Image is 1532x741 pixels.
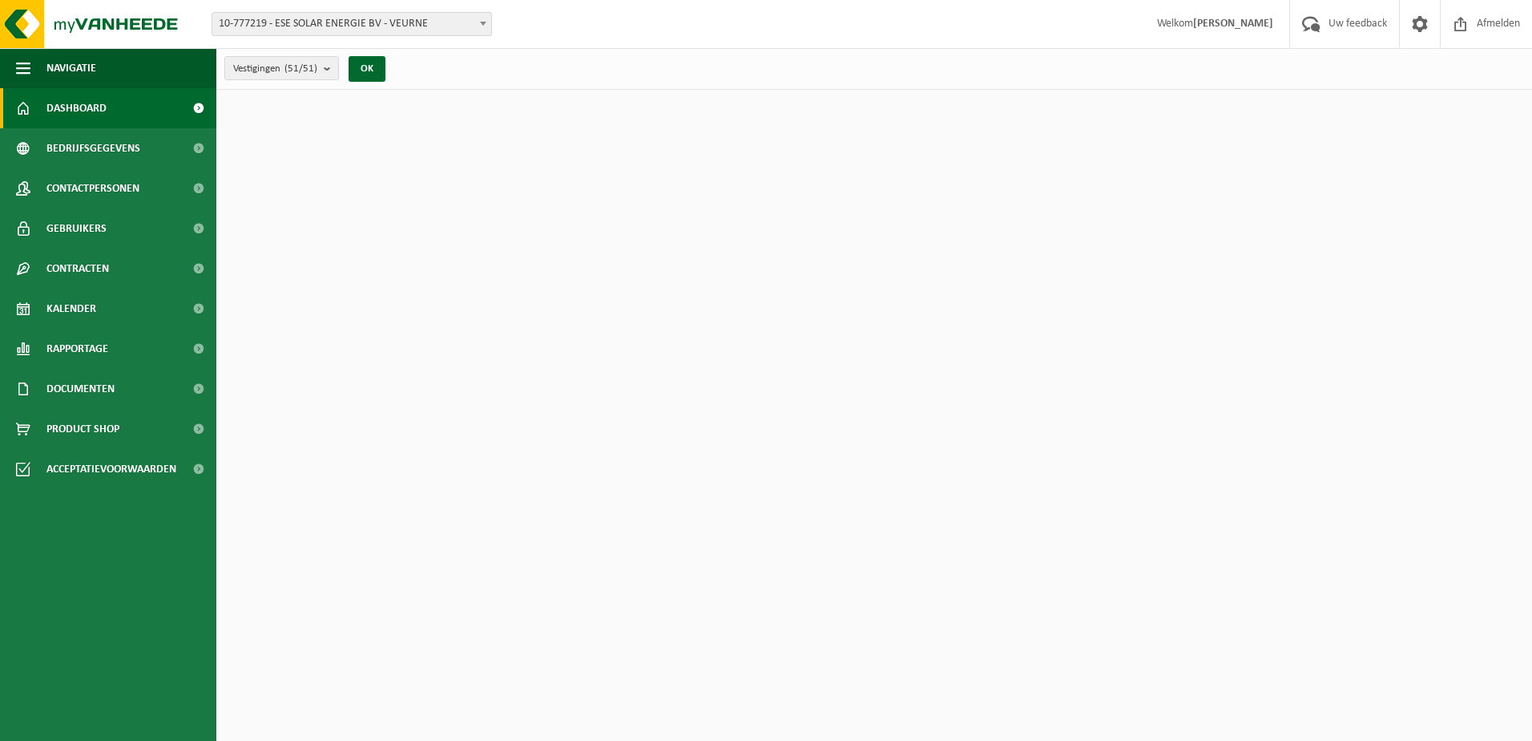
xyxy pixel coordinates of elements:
[212,12,492,36] span: 10-777219 - ESE SOLAR ENERGIE BV - VEURNE
[349,56,385,82] button: OK
[1193,18,1273,30] strong: [PERSON_NAME]
[46,449,176,489] span: Acceptatievoorwaarden
[46,369,115,409] span: Documenten
[46,329,108,369] span: Rapportage
[46,48,96,88] span: Navigatie
[233,57,317,81] span: Vestigingen
[46,128,140,168] span: Bedrijfsgegevens
[46,289,96,329] span: Kalender
[46,409,119,449] span: Product Shop
[224,56,339,80] button: Vestigingen(51/51)
[46,249,109,289] span: Contracten
[46,168,139,209] span: Contactpersonen
[46,88,107,128] span: Dashboard
[284,63,317,74] count: (51/51)
[46,209,107,249] span: Gebruikers
[212,13,491,35] span: 10-777219 - ESE SOLAR ENERGIE BV - VEURNE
